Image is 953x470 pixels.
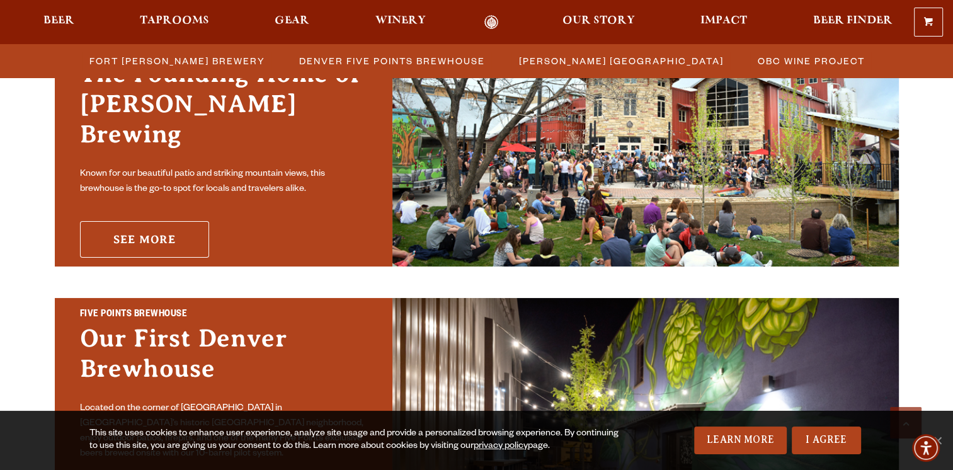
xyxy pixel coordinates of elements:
a: See More [80,221,209,258]
span: Denver Five Points Brewhouse [299,52,485,70]
span: Fort [PERSON_NAME] Brewery [89,52,265,70]
a: Learn More [694,427,787,454]
span: OBC Wine Project [758,52,865,70]
h3: The Founding Home of [PERSON_NAME] Brewing [80,59,367,162]
a: OBC Wine Project [750,52,871,70]
span: Beer Finder [813,16,892,26]
a: Fort [PERSON_NAME] Brewery [82,52,271,70]
a: Beer Finder [804,15,900,30]
span: Taprooms [140,16,209,26]
span: [PERSON_NAME] [GEOGRAPHIC_DATA] [519,52,724,70]
span: Gear [275,16,309,26]
a: [PERSON_NAME] [GEOGRAPHIC_DATA] [511,52,730,70]
h2: Five Points Brewhouse [80,307,367,323]
p: Located on the corner of [GEOGRAPHIC_DATA] in [GEOGRAPHIC_DATA]’s historic [GEOGRAPHIC_DATA] neig... [80,401,367,462]
a: Beer [35,15,83,30]
a: Denver Five Points Brewhouse [292,52,491,70]
a: Gear [266,15,317,30]
a: I Agree [792,427,861,454]
img: Fort Collins Brewery & Taproom' [392,33,899,267]
a: Odell Home [468,15,515,30]
a: privacy policy [474,442,528,452]
div: This site uses cookies to enhance user experience, analyze site usage and provide a personalized ... [89,428,624,453]
div: Accessibility Menu [912,434,940,462]
a: Scroll to top [890,407,922,438]
p: Known for our beautiful patio and striking mountain views, this brewhouse is the go-to spot for l... [80,167,367,197]
a: Taprooms [132,15,217,30]
span: Our Story [562,16,635,26]
a: Winery [367,15,434,30]
span: Beer [43,16,74,26]
h3: Our First Denver Brewhouse [80,323,367,396]
a: Impact [692,15,755,30]
a: Our Story [554,15,643,30]
span: Winery [375,16,426,26]
span: Impact [700,16,747,26]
